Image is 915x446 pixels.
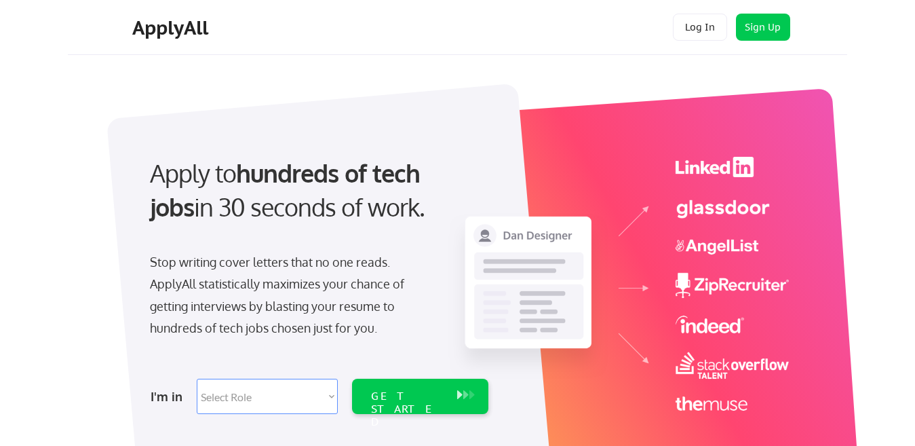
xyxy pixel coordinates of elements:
[736,14,790,41] button: Sign Up
[150,251,429,339] div: Stop writing cover letters that no one reads. ApplyAll statistically maximizes your chance of get...
[150,156,483,225] div: Apply to in 30 seconds of work.
[132,16,212,39] div: ApplyAll
[673,14,727,41] button: Log In
[151,386,189,407] div: I'm in
[150,157,426,222] strong: hundreds of tech jobs
[371,390,444,429] div: GET STARTED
